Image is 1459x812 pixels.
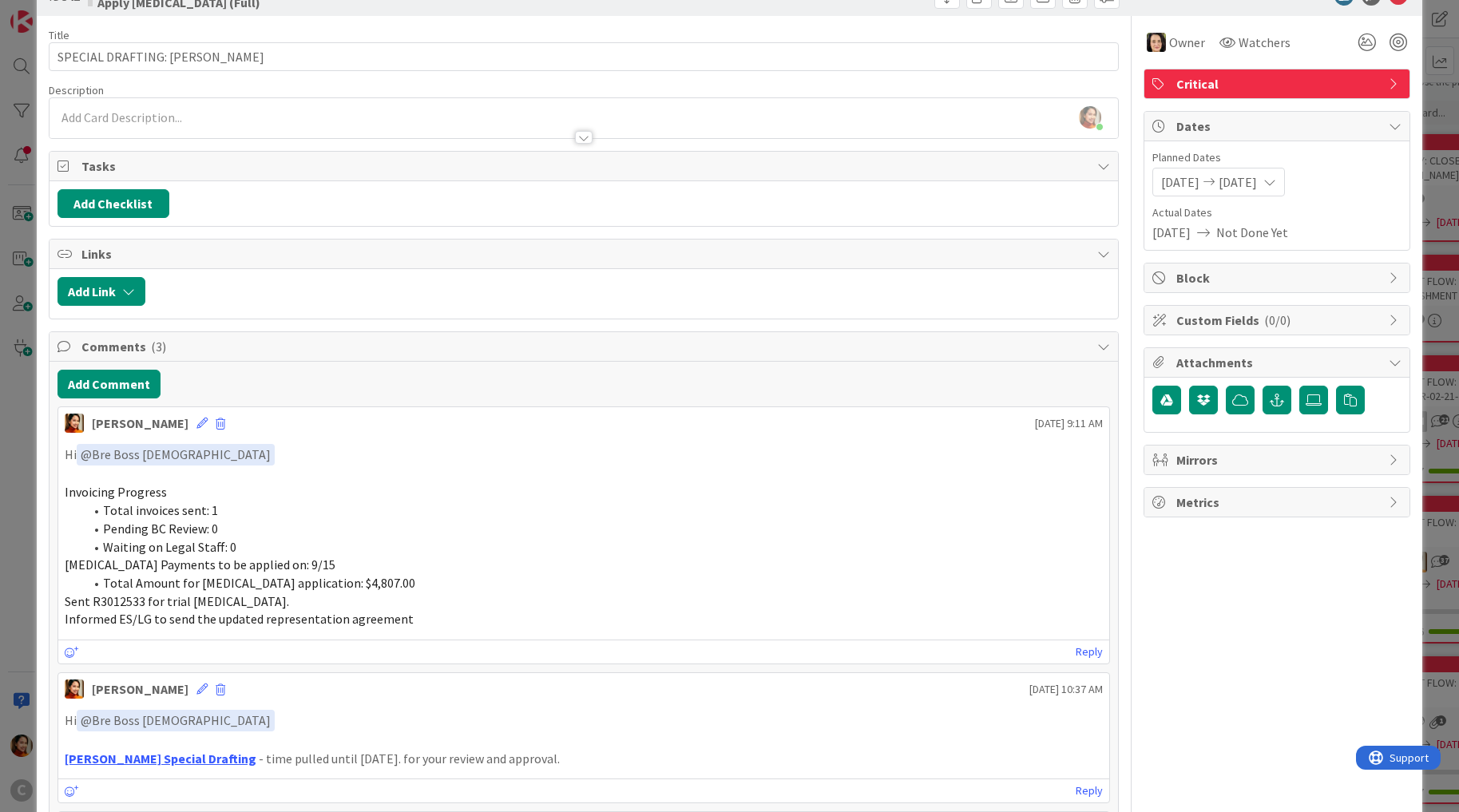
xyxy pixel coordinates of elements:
a: Reply [1076,642,1103,662]
button: Add Comment [57,370,161,398]
span: ( 0/0 ) [1264,312,1291,328]
span: Links [81,244,1090,263]
span: Mirrors [1176,450,1381,469]
span: Support [34,2,73,22]
span: [DATE] [1152,223,1191,242]
button: Add Checklist [57,189,169,218]
span: Invoicing Progress [65,484,167,500]
button: Add Link [57,277,145,306]
span: [DATE] [1219,172,1257,192]
span: Tasks [81,156,1090,176]
a: Reply [1076,781,1103,801]
span: [MEDICAL_DATA] Payments to be applied on: 9/15 [65,557,335,572]
span: ( 3 ) [151,339,166,355]
span: Bre Boss [DEMOGRAPHIC_DATA] [81,446,271,462]
span: [DATE] 10:37 AM [1029,681,1103,698]
p: Hi [65,710,1104,731]
input: type card name here... [49,42,1120,71]
span: Critical [1176,74,1381,93]
img: BL [1147,33,1166,52]
span: [DATE] 9:11 AM [1035,415,1103,432]
span: [DATE] [1161,172,1199,192]
img: PM [65,414,84,433]
p: - time pulled until [DATE]. for your review and approval. [65,750,1104,768]
span: Comments [81,337,1090,356]
div: [PERSON_NAME] [92,414,188,433]
span: Metrics [1176,493,1381,512]
span: Total invoices sent: 1 [103,502,218,518]
span: Pending BC Review: 0 [103,521,218,537]
span: @ [81,446,92,462]
span: Watchers [1239,33,1291,52]
span: @ [81,712,92,728]
p: Hi [65,444,1104,465]
span: Total Amount for [MEDICAL_DATA] application: $4,807.00 [103,575,415,591]
span: Waiting on Legal Staff: 0 [103,539,236,555]
img: ZE7sHxBjl6aIQZ7EmcD5y5U36sLYn9QN.jpeg [1079,106,1101,129]
span: Planned Dates [1152,149,1402,166]
span: Attachments [1176,353,1381,372]
span: Custom Fields [1176,311,1381,330]
img: PM [65,679,84,699]
span: Description [49,83,104,97]
span: Block [1176,268,1381,287]
label: Title [49,28,69,42]
span: Not Done Yet [1216,223,1288,242]
span: Dates [1176,117,1381,136]
div: [PERSON_NAME] [92,679,188,699]
span: Informed ES/LG to send the updated representation agreement [65,611,414,627]
a: [PERSON_NAME] Special Drafting [65,751,256,766]
span: Bre Boss [DEMOGRAPHIC_DATA] [81,712,271,728]
span: Sent R3012533 for trial [MEDICAL_DATA]. [65,593,289,609]
span: Actual Dates [1152,204,1402,221]
span: Owner [1169,33,1205,52]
